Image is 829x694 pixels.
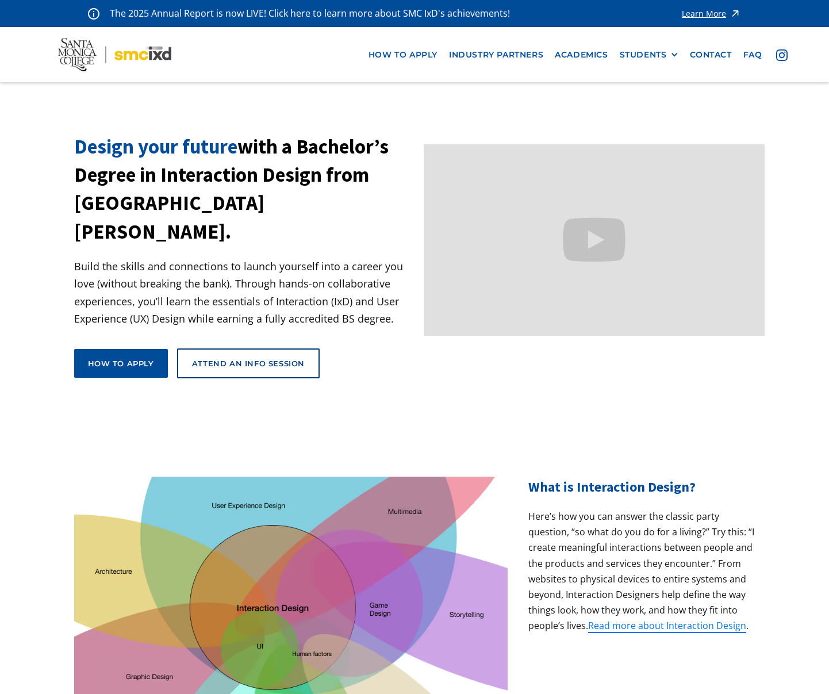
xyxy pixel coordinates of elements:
[620,50,667,60] div: STUDENTS
[110,6,511,21] p: The 2025 Annual Report is now LIVE! Click here to learn more about SMC IxD's achievements!
[74,133,415,246] h1: with a Bachelor’s Degree in Interaction Design from [GEOGRAPHIC_DATA][PERSON_NAME].
[528,477,755,497] h2: What is Interaction Design?
[682,6,741,21] a: Learn More
[74,258,415,328] p: Build the skills and connections to launch yourself into a career you love (without breaking the ...
[620,50,678,60] div: STUDENTS
[424,144,765,336] iframe: Design your future with a Bachelor's Degree in Interaction Design from Santa Monica College
[74,134,237,159] span: Design your future
[528,509,755,634] p: Here’s how you can answer the classic party question, “so what do you do for a living?” Try this:...
[58,38,171,71] img: Santa Monica College - SMC IxD logo
[776,49,788,61] img: icon - instagram
[682,10,726,18] div: Learn More
[177,348,320,378] a: Attend an Info Session
[588,619,746,633] a: Read more about Interaction Design
[363,44,443,66] a: how to apply
[88,7,99,20] img: icon - information - alert
[730,6,741,21] img: icon - arrow - alert
[738,44,768,66] a: faq
[443,44,549,66] a: industry partners
[74,349,168,378] a: How to apply
[549,44,613,66] a: Academics
[88,358,154,369] div: How to apply
[192,358,305,369] div: Attend an Info Session
[684,44,738,66] a: contact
